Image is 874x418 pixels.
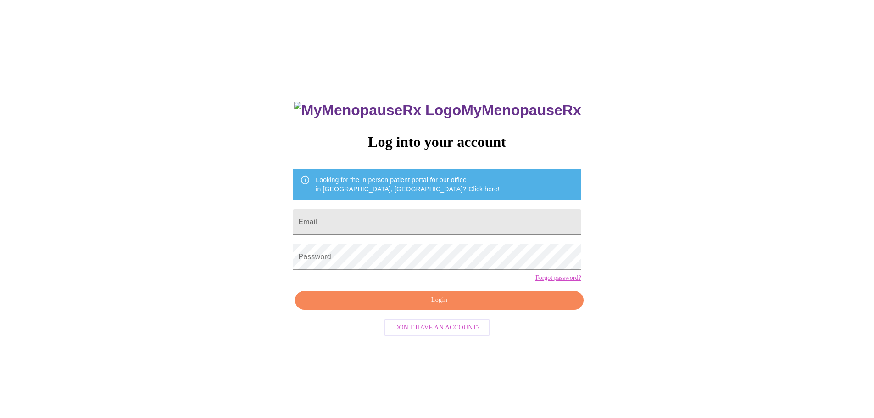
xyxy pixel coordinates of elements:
h3: Log into your account [293,134,581,150]
div: Looking for the in person patient portal for our office in [GEOGRAPHIC_DATA], [GEOGRAPHIC_DATA]? [316,172,500,197]
img: MyMenopauseRx Logo [294,102,461,119]
span: Don't have an account? [394,322,480,334]
a: Don't have an account? [382,323,492,331]
span: Login [306,295,573,306]
button: Login [295,291,583,310]
a: Click here! [468,185,500,193]
a: Forgot password? [535,274,581,282]
h3: MyMenopauseRx [294,102,581,119]
button: Don't have an account? [384,319,490,337]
